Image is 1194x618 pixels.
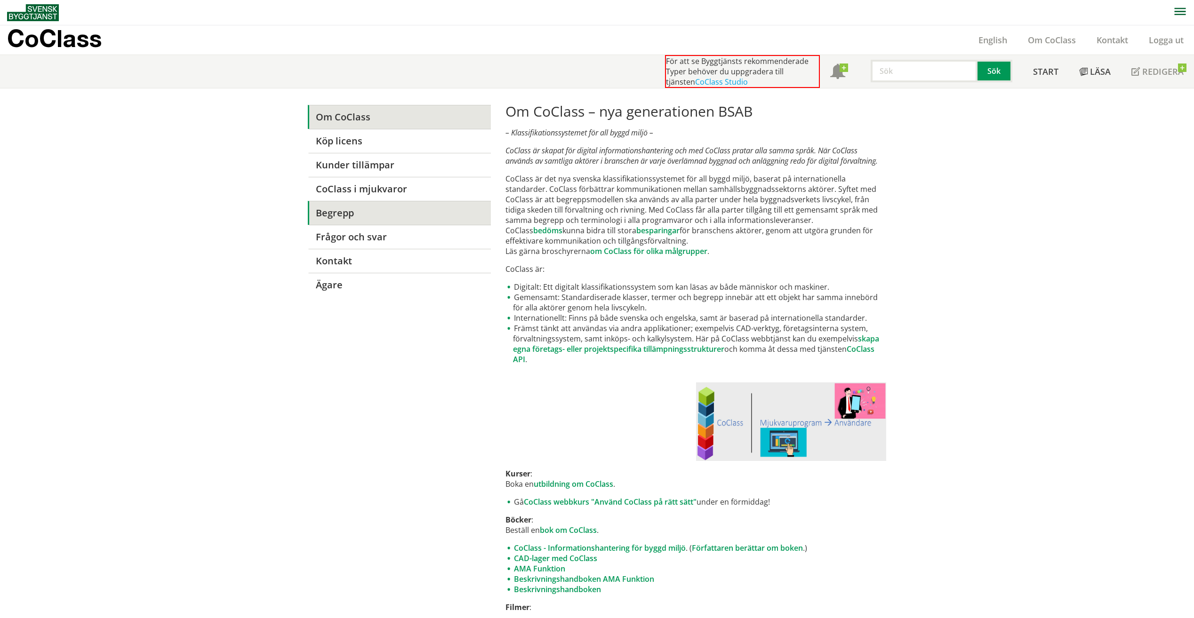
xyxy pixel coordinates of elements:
[1090,66,1111,77] span: Läsa
[505,323,886,364] li: Främst tänkt att användas via andra applikationer; exempelvis CAD-verktyg, företagsinterna system...
[308,177,491,201] a: CoClass i mjukvaror
[1023,55,1069,88] a: Start
[505,145,878,166] em: CoClass är skapat för digital informationshantering och med CoClass pratar alla samma språk. När ...
[692,543,803,553] a: Författaren berättar om boken
[978,60,1012,82] button: Sök
[534,479,613,489] a: utbildning om CoClass
[505,292,886,313] li: Gemensamt: Standardiserade klasser, termer och begrepp innebär att ett objekt har samma innebörd ...
[665,55,820,88] div: För att se Byggtjänsts rekommenderade Typer behöver du uppgradera till tjänsten
[968,34,1018,46] a: English
[1033,66,1058,77] span: Start
[308,153,491,177] a: Kunder tillämpar
[1086,34,1138,46] a: Kontakt
[830,65,845,80] span: Notifikationer
[696,382,887,461] img: CoClasslegohink-mjukvara-anvndare.JPG
[505,515,886,535] p: : Beställ en .
[696,382,887,461] a: Läs mer om CoClass i mjukvaror
[540,525,597,535] a: bok om CoClass
[505,602,529,612] strong: Filmer
[513,333,879,354] a: skapa egna företags- eller projektspecifika tillämpningsstrukturer
[505,543,886,553] li: . ( .)
[505,264,886,274] p: CoClass är:
[590,246,707,256] a: om CoClass för olika målgrupper
[308,201,491,225] a: Begrepp
[505,468,530,479] strong: Kurser
[505,282,886,292] li: Digitalt: Ett digitalt klassifikationssystem som kan läsas av både människor och maskiner.
[1018,34,1086,46] a: Om CoClass
[7,33,102,44] p: CoClass
[308,129,491,153] a: Köp licens
[514,584,601,594] a: Beskrivningshandboken
[524,497,697,507] a: CoClass webbkurs "Använd CoClass på rätt sätt"
[308,105,491,129] a: Om CoClass
[695,77,748,87] a: CoClass Studio
[7,4,59,21] img: Svensk Byggtjänst
[1142,66,1184,77] span: Redigera
[505,468,886,489] p: : Boka en .
[871,60,978,82] input: Sök
[505,497,886,507] li: Gå under en förmiddag!
[308,249,491,273] a: Kontakt
[514,553,597,563] a: CAD-lager med CoClass
[1121,55,1194,88] a: Redigera
[513,344,874,364] a: CoClass API
[514,543,686,553] a: CoClass - Informationshantering för byggd miljö
[505,515,531,525] strong: Böcker
[7,25,122,55] a: CoClass
[514,574,654,584] a: Beskrivningshandboken AMA Funktion
[505,174,886,256] p: CoClass är det nya svenska klassifikationssystemet för all byggd miljö, baserat på internationell...
[308,225,491,249] a: Frågor och svar
[505,602,886,612] p: :
[1138,34,1194,46] a: Logga ut
[514,563,565,574] a: AMA Funktion
[636,225,680,236] a: besparingar
[1069,55,1121,88] a: Läsa
[533,225,562,236] a: bedöms
[308,273,491,297] a: Ägare
[505,127,653,138] em: – Klassifikationssystemet för all byggd miljö –
[505,313,886,323] li: Internationellt: Finns på både svenska och engelska, samt är baserad på internationella standarder.
[505,103,886,120] h1: Om CoClass – nya generationen BSAB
